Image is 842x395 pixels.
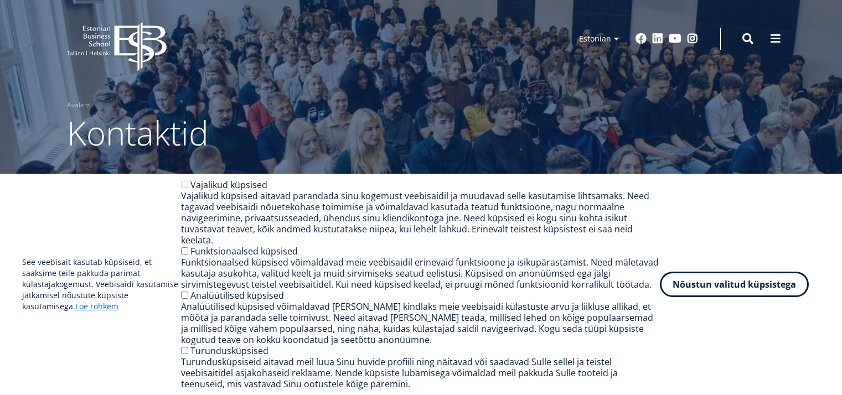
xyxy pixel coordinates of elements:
a: Instagram [687,33,698,44]
a: Linkedin [652,33,663,44]
a: Loe rohkem [75,301,118,312]
a: Facebook [636,33,647,44]
div: Vajalikud küpsised aitavad parandada sinu kogemust veebisaidil ja muudavad selle kasutamise lihts... [181,190,660,246]
a: Avaleht [67,100,90,111]
p: See veebisait kasutab küpsiseid, et saaksime teile pakkuda parimat külastajakogemust. Veebisaidi ... [22,257,181,312]
label: Turundusküpsised [190,345,268,357]
span: Kontaktid [67,110,209,155]
a: Youtube [669,33,681,44]
div: Turundusküpsiseid aitavad meil luua Sinu huvide profiili ning näitavad või saadavad Sulle sellel ... [181,356,660,389]
div: Funktsionaalsed küpsised võimaldavad meie veebisaidil erinevaid funktsioone ja isikupärastamist. ... [181,257,660,290]
label: Vajalikud küpsised [190,179,267,191]
label: Funktsionaalsed küpsised [190,245,298,257]
label: Analüütilised küpsised [190,289,284,302]
div: Analüütilised küpsised võimaldavad [PERSON_NAME] kindlaks meie veebisaidi külastuste arvu ja liik... [181,301,660,345]
button: Nõustun valitud küpsistega [660,272,809,297]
